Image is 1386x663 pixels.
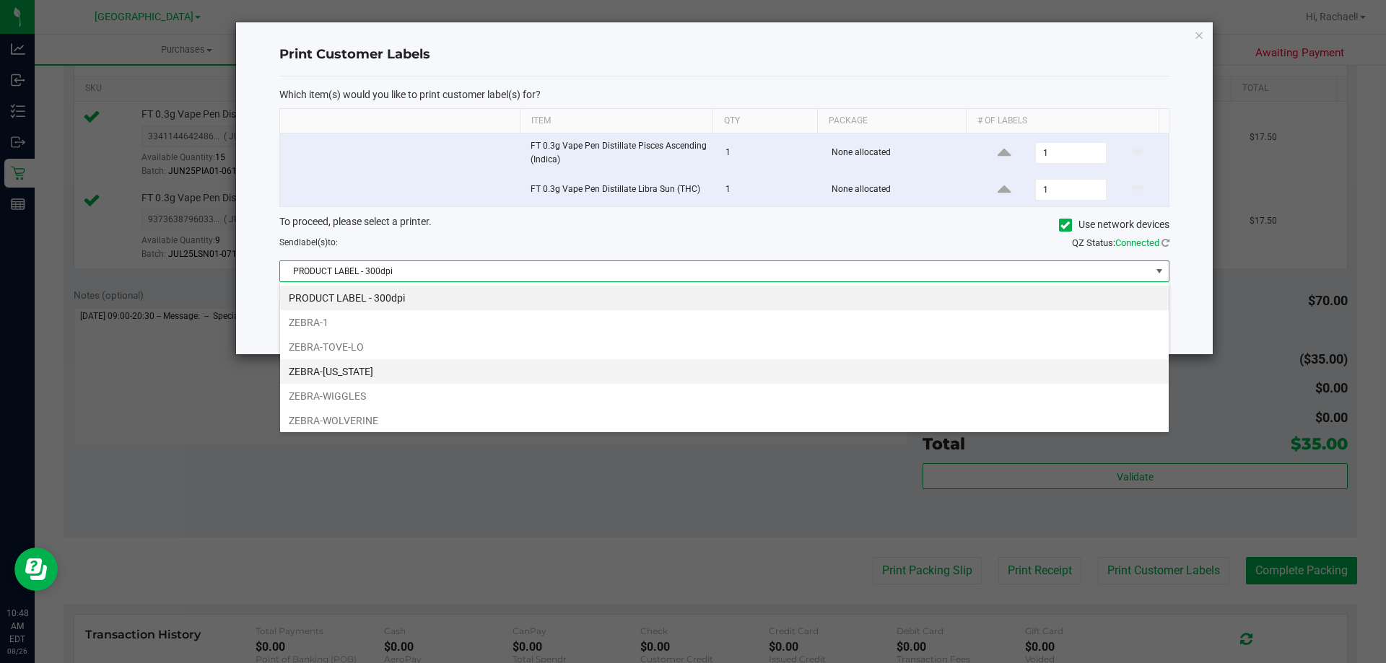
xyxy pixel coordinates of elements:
span: PRODUCT LABEL - 300dpi [280,261,1151,281]
span: label(s) [299,237,328,247]
th: Item [520,109,712,133]
span: QZ Status: [1072,237,1169,248]
td: 1 [717,173,823,206]
li: ZEBRA-[US_STATE] [280,359,1169,384]
li: ZEBRA-WIGGLES [280,384,1169,408]
th: Package [817,109,966,133]
label: Use network devices [1059,217,1169,232]
li: PRODUCT LABEL - 300dpi [280,286,1169,310]
th: Qty [712,109,817,133]
h4: Print Customer Labels [279,45,1169,64]
td: FT 0.3g Vape Pen Distillate Pisces Ascending (Indica) [522,133,717,173]
td: 1 [717,133,823,173]
li: ZEBRA-TOVE-LO [280,335,1169,359]
li: ZEBRA-WOLVERINE [280,408,1169,433]
td: None allocated [823,133,974,173]
td: FT 0.3g Vape Pen Distillate Libra Sun (THC) [522,173,717,206]
th: # of labels [966,109,1159,133]
div: To proceed, please select a printer. [269,214,1180,236]
p: Which item(s) would you like to print customer label(s) for? [279,88,1169,101]
td: None allocated [823,173,974,206]
li: ZEBRA-1 [280,310,1169,335]
iframe: Resource center [14,548,58,591]
span: Send to: [279,237,338,247]
span: Connected [1115,237,1159,248]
